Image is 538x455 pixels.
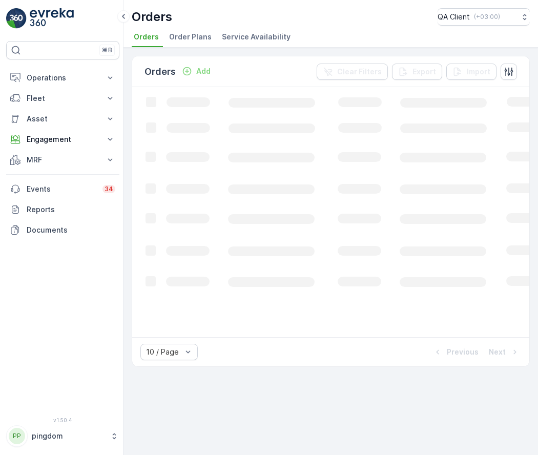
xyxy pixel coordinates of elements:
[392,64,442,80] button: Export
[6,68,119,88] button: Operations
[27,73,99,83] p: Operations
[27,134,99,144] p: Engagement
[474,13,500,21] p: ( +03:00 )
[488,346,521,358] button: Next
[27,155,99,165] p: MRF
[6,109,119,129] button: Asset
[337,67,382,77] p: Clear Filters
[6,150,119,170] button: MRF
[6,88,119,109] button: Fleet
[134,32,159,42] span: Orders
[412,67,436,77] p: Export
[27,184,96,194] p: Events
[132,9,172,25] p: Orders
[196,66,211,76] p: Add
[6,179,119,199] a: Events34
[27,225,115,235] p: Documents
[102,46,112,54] p: ⌘B
[6,8,27,29] img: logo
[6,220,119,240] a: Documents
[489,347,506,357] p: Next
[169,32,212,42] span: Order Plans
[9,428,25,444] div: PP
[30,8,74,29] img: logo_light-DOdMpM7g.png
[178,65,215,77] button: Add
[6,425,119,447] button: PPpingdom
[447,347,479,357] p: Previous
[6,199,119,220] a: Reports
[27,114,99,124] p: Asset
[27,204,115,215] p: Reports
[6,417,119,423] span: v 1.50.4
[6,129,119,150] button: Engagement
[431,346,480,358] button: Previous
[317,64,388,80] button: Clear Filters
[144,65,176,79] p: Orders
[467,67,490,77] p: Import
[32,431,105,441] p: pingdom
[27,93,99,104] p: Fleet
[105,185,113,193] p: 34
[222,32,291,42] span: Service Availability
[438,8,530,26] button: QA Client(+03:00)
[446,64,496,80] button: Import
[438,12,470,22] p: QA Client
